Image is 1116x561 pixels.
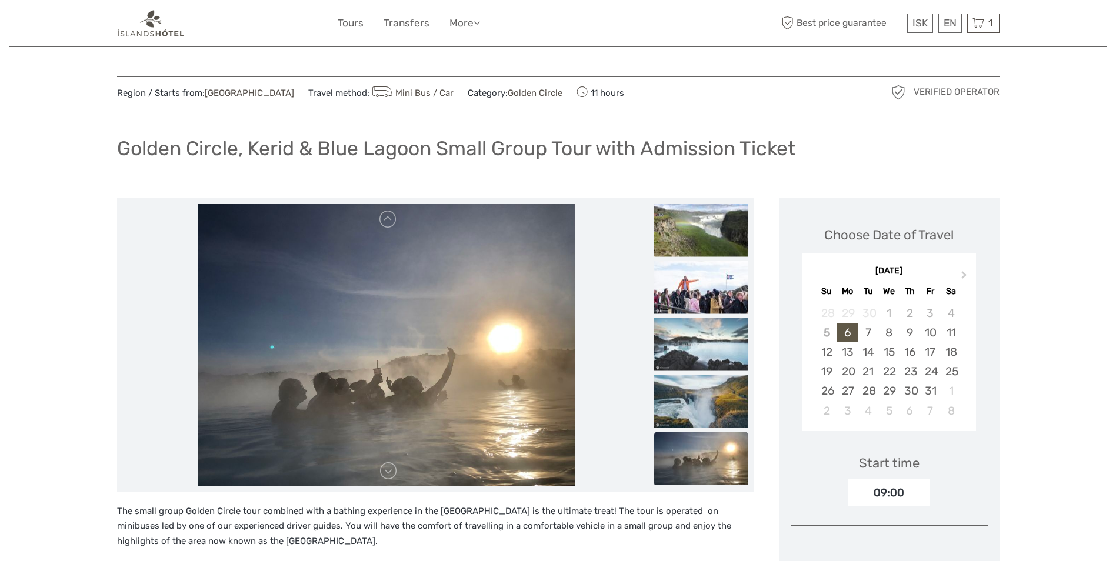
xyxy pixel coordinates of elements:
div: Choose Sunday, October 19th, 2025 [817,362,837,381]
div: Choose Wednesday, October 29th, 2025 [878,381,899,400]
div: Choose Tuesday, October 28th, 2025 [858,381,878,400]
div: Choose Tuesday, November 4th, 2025 [858,401,878,420]
a: Mini Bus / Car [369,88,454,98]
div: Not available Wednesday, October 1st, 2025 [878,303,899,323]
div: Choose Saturday, November 1st, 2025 [941,381,961,400]
div: Choose Thursday, October 23rd, 2025 [900,362,920,381]
div: Choose Monday, October 6th, 2025 [837,323,858,342]
span: Verified Operator [914,86,1000,98]
div: Choose Monday, October 20th, 2025 [837,362,858,381]
span: Region / Starts from: [117,87,294,99]
div: Mo [837,283,858,299]
div: Choose Wednesday, October 22nd, 2025 [878,362,899,381]
div: Th [900,283,920,299]
span: Best price guarantee [779,14,904,33]
div: Start time [859,454,920,472]
img: 6379ec51912245e79ae041a34b7adb3d_slider_thumbnail.jpeg [654,375,748,428]
div: Choose Friday, October 17th, 2025 [920,342,941,362]
div: Fr [920,283,941,299]
div: Choose Thursday, October 30th, 2025 [900,381,920,400]
div: Choose Saturday, November 8th, 2025 [941,401,961,420]
img: verified_operator_grey_128.png [889,83,908,102]
span: Travel method: [308,84,454,101]
div: EN [938,14,962,33]
div: Not available Sunday, September 28th, 2025 [817,303,837,323]
div: Choose Sunday, October 26th, 2025 [817,381,837,400]
img: d0d075f251e142198ed8094476b24a14_slider_thumbnail.jpeg [654,432,748,485]
div: Choose Sunday, October 12th, 2025 [817,342,837,362]
img: 1298-aa34540a-eaca-4c1b-b063-13e4b802c612_logo_small.png [117,9,185,38]
a: [GEOGRAPHIC_DATA] [205,88,294,98]
div: month 2025-10 [806,303,972,420]
a: More [449,15,480,32]
span: 1 [987,17,994,29]
div: Choose Thursday, October 9th, 2025 [900,323,920,342]
div: Choose Sunday, November 2nd, 2025 [817,401,837,420]
a: Golden Circle [508,88,562,98]
div: Not available Sunday, October 5th, 2025 [817,323,837,342]
div: Choose Friday, November 7th, 2025 [920,401,941,420]
div: Not available Saturday, October 4th, 2025 [941,303,961,323]
div: Choose Thursday, October 16th, 2025 [900,342,920,362]
div: Choose Monday, November 3rd, 2025 [837,401,858,420]
div: Choose Thursday, November 6th, 2025 [900,401,920,420]
div: Sa [941,283,961,299]
div: Choose Tuesday, October 14th, 2025 [858,342,878,362]
div: Choose Tuesday, October 7th, 2025 [858,323,878,342]
div: Choose Saturday, October 25th, 2025 [941,362,961,381]
img: 480d7881ebe5477daee8b1a97053b8e9_slider_thumbnail.jpeg [654,261,748,313]
div: Not available Tuesday, September 30th, 2025 [858,303,878,323]
img: 145d8319ebba4a16bb448717f742f61c_slider_thumbnail.jpeg [654,318,748,370]
img: d0d075f251e142198ed8094476b24a14_main_slider.jpeg [198,204,575,486]
div: Choose Wednesday, November 5th, 2025 [878,401,899,420]
p: The small group Golden Circle tour combined with a bathing experience in the [GEOGRAPHIC_DATA] is... [117,504,754,549]
div: Choose Wednesday, October 15th, 2025 [878,342,899,362]
div: Not available Thursday, October 2nd, 2025 [900,303,920,323]
div: [DATE] [802,265,976,278]
button: Next Month [956,268,975,287]
div: Not available Monday, September 29th, 2025 [837,303,858,323]
div: Choose Friday, October 10th, 2025 [920,323,941,342]
div: Choose Saturday, October 11th, 2025 [941,323,961,342]
div: Tu [858,283,878,299]
a: Tours [338,15,364,32]
h1: Golden Circle, Kerid & Blue Lagoon Small Group Tour with Admission Ticket [117,136,795,161]
span: 11 hours [577,84,624,101]
div: Choose Saturday, October 18th, 2025 [941,342,961,362]
span: Category: [468,87,562,99]
div: Not available Friday, October 3rd, 2025 [920,303,941,323]
img: 76eb495e1aed4192a316e241461509b3_slider_thumbnail.jpeg [654,203,748,256]
div: Su [817,283,837,299]
div: We [878,283,899,299]
a: Transfers [384,15,429,32]
div: Choose Monday, October 13th, 2025 [837,342,858,362]
div: 09:00 [848,479,930,506]
div: Choose Date of Travel [824,226,954,244]
span: ISK [912,17,928,29]
div: Choose Tuesday, October 21st, 2025 [858,362,878,381]
div: Choose Friday, October 31st, 2025 [920,381,941,400]
div: Choose Monday, October 27th, 2025 [837,381,858,400]
div: Choose Friday, October 24th, 2025 [920,362,941,381]
div: Choose Wednesday, October 8th, 2025 [878,323,899,342]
